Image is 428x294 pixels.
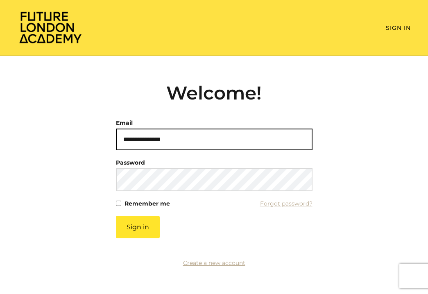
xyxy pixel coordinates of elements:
a: Sign In [386,24,411,32]
h2: Welcome! [116,82,313,104]
label: Email [116,117,133,129]
button: Sign in [116,216,160,238]
label: Remember me [125,198,170,209]
label: Password [116,157,145,168]
img: Home Page [18,11,83,44]
a: Forgot password? [260,198,313,209]
a: Create a new account [183,259,245,267]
